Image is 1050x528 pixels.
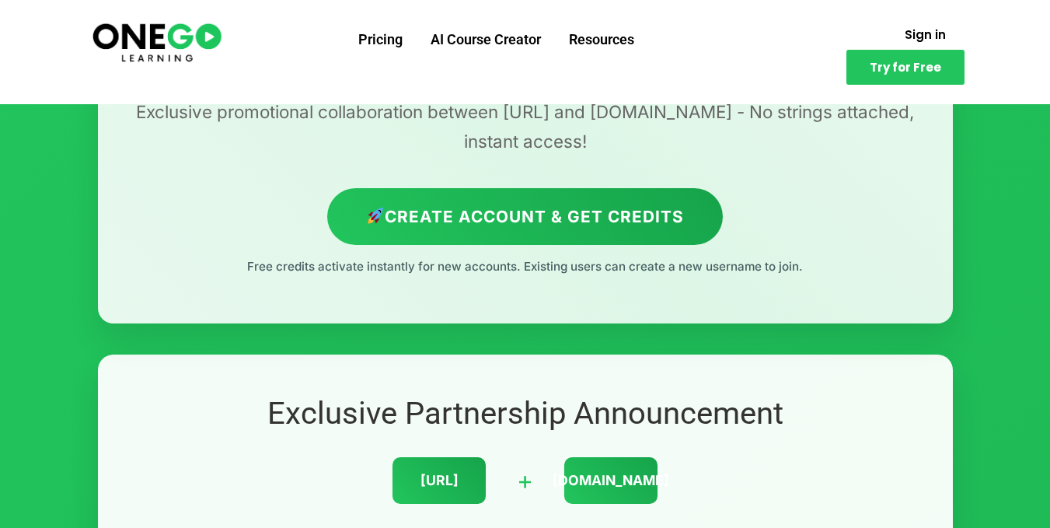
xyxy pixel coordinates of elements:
img: 🚀 [368,208,384,224]
span: Try for Free [870,61,941,73]
a: Create Account & Get Credits [327,188,723,245]
a: Pricing [344,19,417,60]
div: [URL] [392,457,486,504]
div: [DOMAIN_NAME] [564,457,658,504]
a: Resources [555,19,648,60]
a: AI Course Creator [417,19,555,60]
a: Sign in [886,19,965,50]
p: Exclusive promotional collaboration between [URL] and [DOMAIN_NAME] - No strings attached, instan... [129,97,922,156]
p: Free credits activate instantly for new accounts. Existing users can create a new username to join. [129,257,922,277]
h2: Exclusive Partnership Announcement [129,393,922,434]
div: + [517,460,533,500]
span: Sign in [905,29,946,40]
a: Try for Free [846,50,965,85]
